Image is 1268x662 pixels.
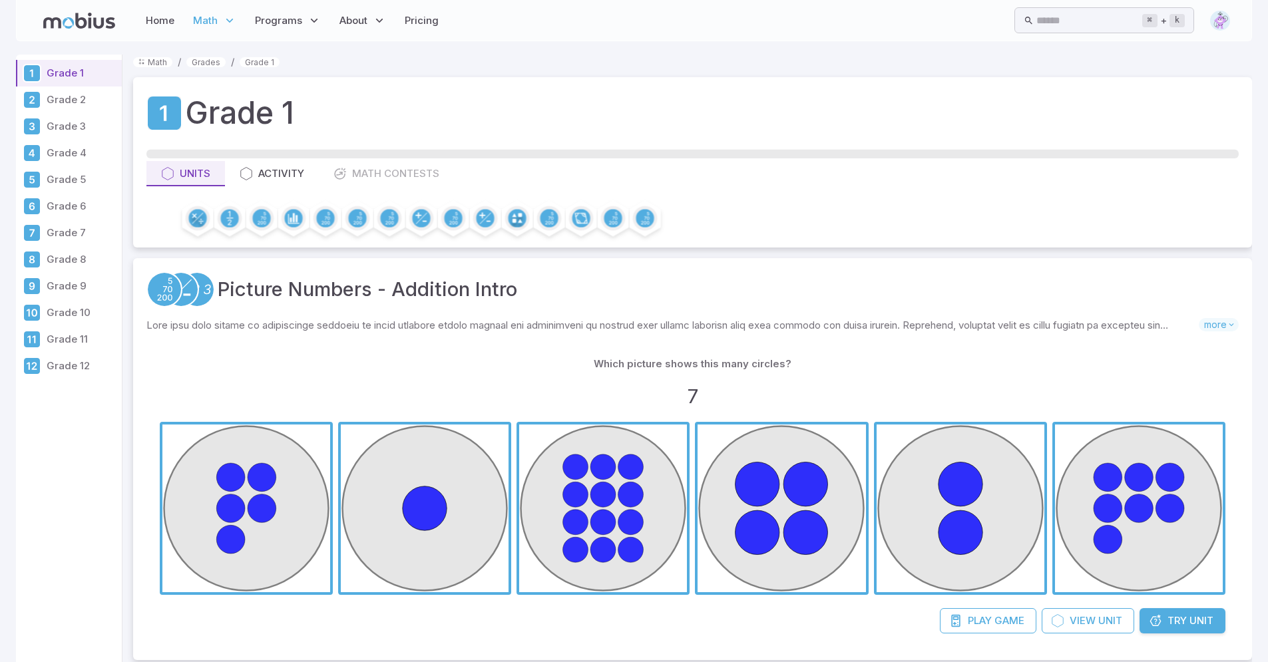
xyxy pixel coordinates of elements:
div: Grade 1 [23,64,41,83]
p: Grade 9 [47,279,116,293]
a: Grade 5 [16,166,122,193]
a: TryUnit [1140,608,1225,633]
div: Grade 4 [23,144,41,162]
div: Grade 3 [23,117,41,136]
span: Play [968,613,992,628]
p: Grade 1 [47,66,116,81]
div: Grade 11 [23,330,41,349]
span: Unit [1098,613,1122,628]
a: Grade 8 [16,246,122,273]
a: Addition and Subtraction [163,271,199,307]
p: Grade 6 [47,199,116,214]
a: Grade 11 [16,326,122,353]
a: Place Value [146,271,182,307]
a: Numeracy [179,271,215,307]
span: Programs [255,13,302,28]
a: Home [142,5,178,36]
div: Grade 8 [23,250,41,269]
a: Grade 1 [240,57,280,67]
a: Grade 9 [16,273,122,299]
a: Grade 1 [146,95,182,131]
p: Lore ipsu dolo sitame co adipiscinge seddoeiu te incid utlabore etdolo magnaal eni adminimveni qu... [146,318,1199,333]
div: + [1142,13,1185,29]
kbd: k [1169,14,1185,27]
span: Unit [1189,613,1213,628]
a: Grades [186,57,226,67]
p: Grade 11 [47,332,116,347]
li: / [178,55,181,69]
div: Units [161,166,210,181]
a: Math [133,57,172,67]
li: / [231,55,234,69]
p: Which picture shows this many circles? [594,357,791,371]
h1: Grade 1 [185,90,294,136]
nav: breadcrumb [133,55,1252,69]
a: PlayGame [940,608,1036,633]
div: Grade 2 [23,90,41,109]
h3: 7 [688,382,698,411]
a: ViewUnit [1042,608,1134,633]
a: Grade 3 [16,113,122,140]
div: Activity [240,166,304,181]
p: Grade 5 [47,172,116,187]
div: Grade 6 [23,197,41,216]
p: Grade 7 [47,226,116,240]
a: Grade 1 [16,60,122,86]
a: Grade 6 [16,193,122,220]
a: Grade 12 [16,353,122,379]
p: Grade 8 [47,252,116,267]
p: Grade 4 [47,146,116,160]
a: Grade 10 [16,299,122,326]
p: Grade 12 [47,359,116,373]
span: Math [193,13,218,28]
img: diamond.svg [1210,11,1230,31]
a: Pricing [401,5,443,36]
span: View [1070,613,1096,628]
span: About [339,13,367,28]
p: Grade 10 [47,305,116,320]
div: Grade 7 [23,224,41,242]
a: Grade 2 [16,86,122,113]
span: Game [994,613,1024,628]
div: Grade 12 [23,357,41,375]
p: Grade 2 [47,92,116,107]
span: Try [1167,613,1187,628]
a: Picture Numbers - Addition Intro [218,275,517,304]
div: Grade 9 [23,277,41,295]
p: Grade 3 [47,119,116,134]
div: Grade 5 [23,170,41,189]
kbd: ⌘ [1142,14,1158,27]
div: Grade 10 [23,303,41,322]
a: Grade 4 [16,140,122,166]
a: Grade 7 [16,220,122,246]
